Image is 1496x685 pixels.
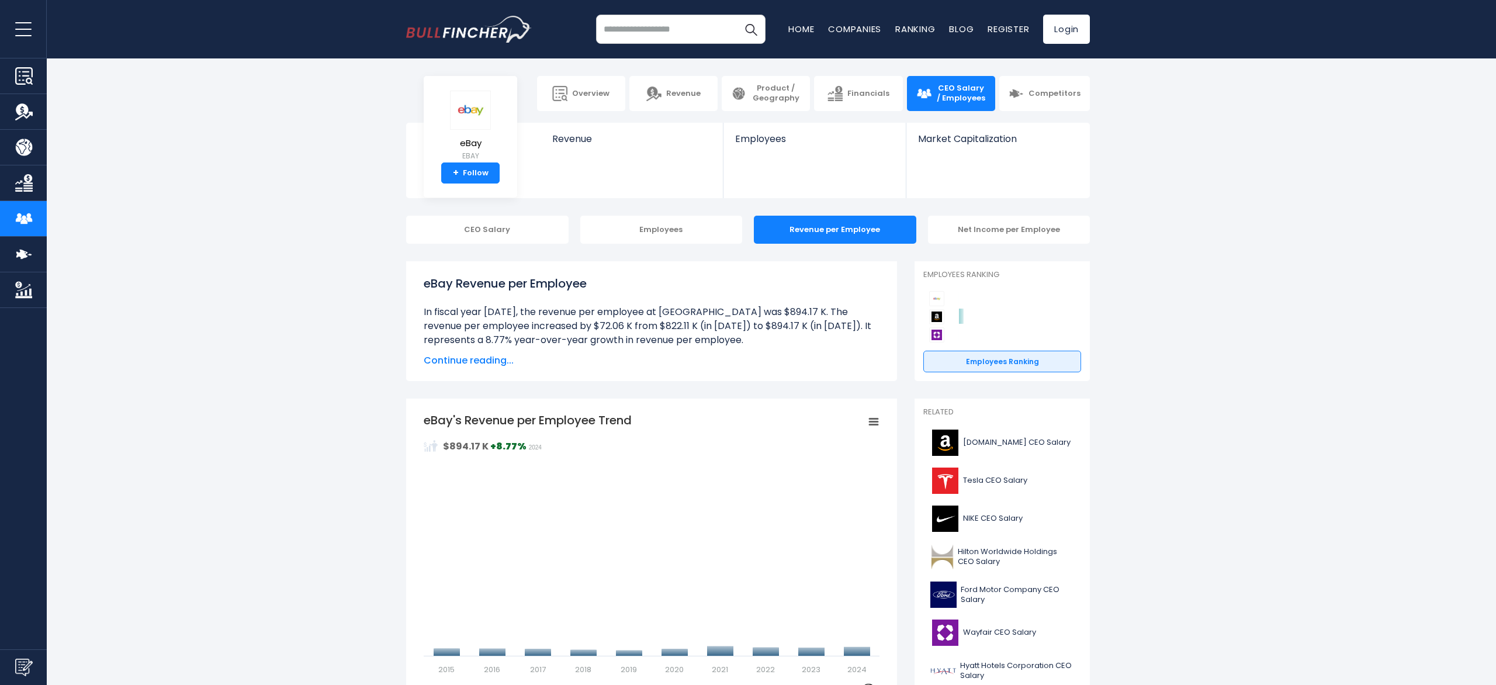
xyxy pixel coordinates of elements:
[923,270,1081,280] p: Employees Ranking
[929,291,944,306] img: eBay competitors logo
[802,664,820,675] text: 2023
[923,503,1081,535] a: NIKE CEO Salary
[529,444,542,451] span: 2024
[754,216,916,244] div: Revenue per Employee
[930,430,960,456] img: AMZN logo
[450,151,491,161] small: EBAY
[572,89,610,99] span: Overview
[788,23,814,35] a: Home
[552,133,712,144] span: Revenue
[735,133,894,144] span: Employees
[923,579,1081,611] a: Ford Motor Company CEO Salary
[530,664,546,675] text: 2017
[988,23,1029,35] a: Register
[907,76,995,111] a: CEO Salary / Employees
[923,351,1081,373] a: Employees Ranking
[575,664,591,675] text: 2018
[958,547,1074,567] span: Hilton Worldwide Holdings CEO Salary
[424,305,879,347] li: In fiscal year [DATE], the revenue per employee at [GEOGRAPHIC_DATA] was $894.17 K. The revenue p...
[895,23,935,35] a: Ranking
[537,76,625,111] a: Overview
[712,664,728,675] text: 2021
[723,123,905,164] a: Employees
[580,216,743,244] div: Employees
[722,76,810,111] a: Product / Geography
[1028,89,1081,99] span: Competitors
[906,123,1089,164] a: Market Capitalization
[424,412,632,428] tspan: eBay's Revenue per Employee Trend
[963,438,1071,448] span: [DOMAIN_NAME] CEO Salary
[406,216,569,244] div: CEO Salary
[756,664,775,675] text: 2022
[929,327,944,342] img: Wayfair competitors logo
[406,16,532,43] a: Go to homepage
[453,168,459,178] strong: +
[960,661,1074,681] span: Hyatt Hotels Corporation CEO Salary
[923,407,1081,417] p: Related
[443,440,489,453] strong: $894.17 K
[923,427,1081,459] a: [DOMAIN_NAME] CEO Salary
[406,16,532,43] img: bullfincher logo
[438,664,455,675] text: 2015
[929,309,944,324] img: Amazon.com competitors logo
[490,440,527,453] strong: +8.77%
[1043,15,1090,44] a: Login
[963,514,1023,524] span: NIKE CEO Salary
[999,76,1090,111] a: Competitors
[736,15,766,44] button: Search
[923,465,1081,497] a: Tesla CEO Salary
[961,585,1074,605] span: Ford Motor Company CEO Salary
[814,76,902,111] a: Financials
[923,541,1081,573] a: Hilton Worldwide Holdings CEO Salary
[666,89,701,99] span: Revenue
[936,84,986,103] span: CEO Salary / Employees
[441,162,500,184] a: +Follow
[923,617,1081,649] a: Wayfair CEO Salary
[629,76,718,111] a: Revenue
[424,275,879,292] h1: eBay Revenue per Employee
[930,468,960,494] img: TSLA logo
[930,544,954,570] img: HLT logo
[424,439,438,453] img: RevenuePerEmployee.svg
[963,628,1036,638] span: Wayfair CEO Salary
[847,89,889,99] span: Financials
[930,582,957,608] img: F logo
[847,664,867,675] text: 2024
[949,23,974,35] a: Blog
[963,476,1027,486] span: Tesla CEO Salary
[930,620,960,646] img: W logo
[751,84,801,103] span: Product / Geography
[621,664,637,675] text: 2019
[450,139,491,148] span: eBay
[828,23,881,35] a: Companies
[449,90,491,163] a: eBay EBAY
[930,506,960,532] img: NKE logo
[424,412,879,675] svg: eBay's Revenue per Employee Trend
[665,664,684,675] text: 2020
[484,664,500,675] text: 2016
[928,216,1090,244] div: Net Income per Employee
[424,354,879,368] span: Continue reading...
[541,123,723,164] a: Revenue
[918,133,1077,144] span: Market Capitalization
[930,658,957,684] img: H logo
